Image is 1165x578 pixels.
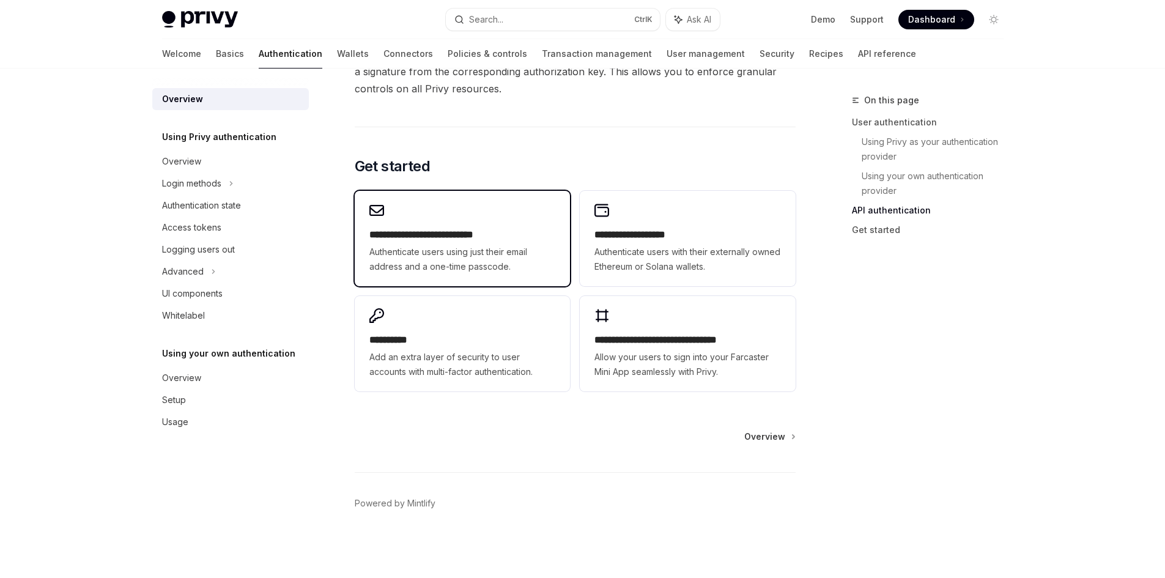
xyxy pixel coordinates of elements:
[542,39,652,69] a: Transaction management
[898,10,974,29] a: Dashboard
[162,371,201,385] div: Overview
[667,39,745,69] a: User management
[666,9,720,31] button: Ask AI
[355,157,430,176] span: Get started
[162,415,188,429] div: Usage
[162,393,186,407] div: Setup
[383,39,433,69] a: Connectors
[162,264,204,279] div: Advanced
[152,88,309,110] a: Overview
[908,13,955,26] span: Dashboard
[152,150,309,172] a: Overview
[355,497,435,509] a: Powered by Mintlify
[152,283,309,305] a: UI components
[162,176,221,191] div: Login methods
[369,245,555,274] span: Authenticate users using just their email address and a one-time passcode.
[355,296,570,391] a: **** *****Add an extra layer of security to user accounts with multi-factor authentication.
[448,39,527,69] a: Policies & controls
[852,201,1013,220] a: API authentication
[811,13,835,26] a: Demo
[152,239,309,261] a: Logging users out
[162,39,201,69] a: Welcome
[216,39,244,69] a: Basics
[152,411,309,433] a: Usage
[446,9,660,31] button: Search...CtrlK
[594,350,780,379] span: Allow your users to sign into your Farcaster Mini App seamlessly with Privy.
[852,220,1013,240] a: Get started
[864,93,919,108] span: On this page
[862,166,1013,201] a: Using your own authentication provider
[162,130,276,144] h5: Using Privy authentication
[152,305,309,327] a: Whitelabel
[744,431,794,443] a: Overview
[152,389,309,411] a: Setup
[580,191,795,286] a: **** **** **** ****Authenticate users with their externally owned Ethereum or Solana wallets.
[858,39,916,69] a: API reference
[337,39,369,69] a: Wallets
[850,13,884,26] a: Support
[162,286,223,301] div: UI components
[862,132,1013,166] a: Using Privy as your authentication provider
[162,92,203,106] div: Overview
[162,346,295,361] h5: Using your own authentication
[162,198,241,213] div: Authentication state
[259,39,322,69] a: Authentication
[469,12,503,27] div: Search...
[152,367,309,389] a: Overview
[634,15,653,24] span: Ctrl K
[984,10,1004,29] button: Toggle dark mode
[162,154,201,169] div: Overview
[744,431,785,443] span: Overview
[594,245,780,274] span: Authenticate users with their externally owned Ethereum or Solana wallets.
[809,39,843,69] a: Recipes
[687,13,711,26] span: Ask AI
[152,217,309,239] a: Access tokens
[162,11,238,28] img: light logo
[369,350,555,379] span: Add an extra layer of security to user accounts with multi-factor authentication.
[162,308,205,323] div: Whitelabel
[152,195,309,217] a: Authentication state
[852,113,1013,132] a: User authentication
[162,220,221,235] div: Access tokens
[760,39,794,69] a: Security
[162,242,235,257] div: Logging users out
